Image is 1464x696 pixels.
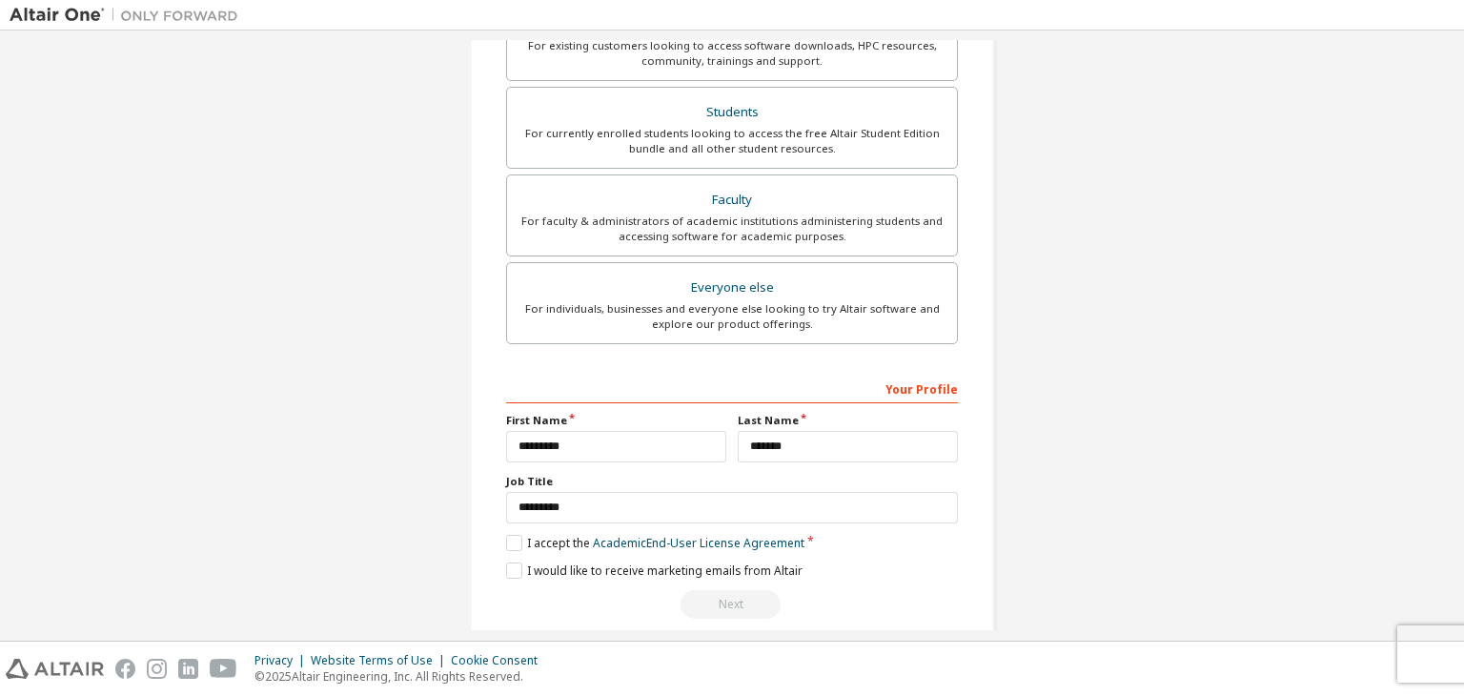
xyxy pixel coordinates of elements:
img: facebook.svg [115,659,135,679]
label: Last Name [738,413,958,428]
div: Students [518,99,945,126]
div: For faculty & administrators of academic institutions administering students and accessing softwa... [518,214,945,244]
label: I would like to receive marketing emails from Altair [506,563,803,579]
div: Cookie Consent [451,653,549,668]
div: For individuals, businesses and everyone else looking to try Altair software and explore our prod... [518,301,945,332]
img: youtube.svg [210,659,237,679]
label: First Name [506,413,726,428]
label: I accept the [506,535,804,551]
label: Job Title [506,474,958,489]
img: linkedin.svg [178,659,198,679]
img: altair_logo.svg [6,659,104,679]
div: Faculty [518,187,945,214]
div: Read and acccept EULA to continue [506,590,958,619]
div: Everyone else [518,275,945,301]
p: © 2025 Altair Engineering, Inc. All Rights Reserved. [254,668,549,685]
img: Altair One [10,6,248,25]
div: Your Profile [506,373,958,403]
div: Privacy [254,653,311,668]
img: instagram.svg [147,659,167,679]
div: For existing customers looking to access software downloads, HPC resources, community, trainings ... [518,38,945,69]
div: For currently enrolled students looking to access the free Altair Student Edition bundle and all ... [518,126,945,156]
div: Website Terms of Use [311,653,451,668]
a: Academic End-User License Agreement [593,535,804,551]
